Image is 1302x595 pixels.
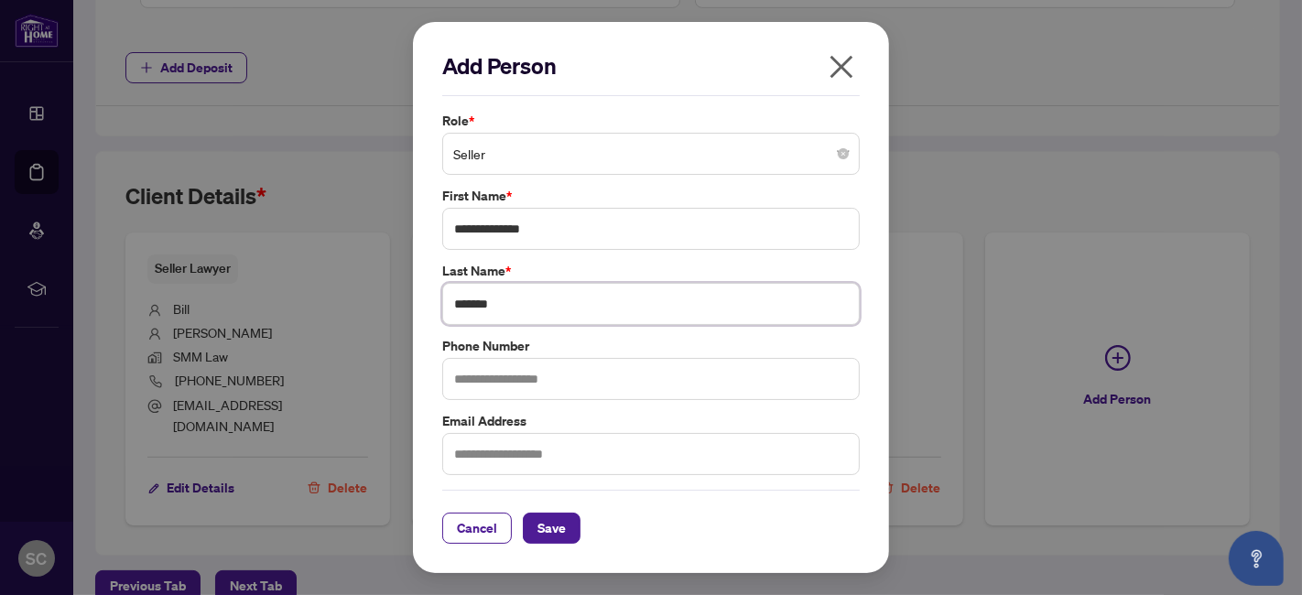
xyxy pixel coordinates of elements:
span: Save [537,514,566,543]
span: close [827,52,856,81]
span: Seller [453,136,849,171]
h2: Add Person [442,51,860,81]
label: First Name [442,186,860,206]
button: Cancel [442,513,512,544]
button: Open asap [1229,531,1284,586]
span: Cancel [457,514,497,543]
label: Role [442,111,860,131]
span: close-circle [838,148,849,159]
label: Phone Number [442,336,860,356]
label: Last Name [442,261,860,281]
label: Email Address [442,411,860,431]
button: Save [523,513,580,544]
